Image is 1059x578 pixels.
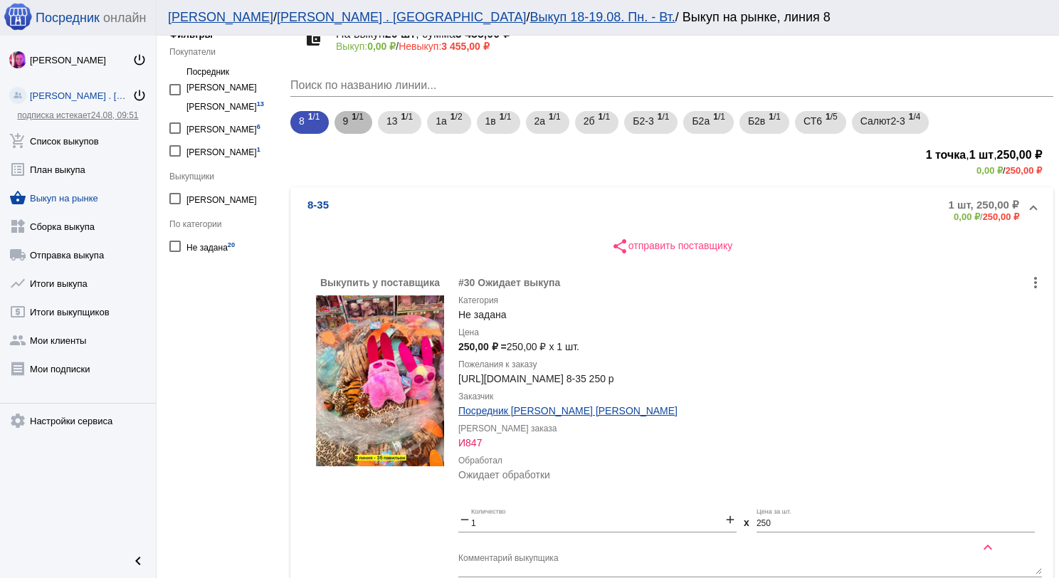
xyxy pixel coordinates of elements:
b: 1 [658,112,663,122]
img: 73xLq58P2BOqs-qIllg3xXCtabieAB0OMVER0XTxHpc0AjG-Rb2SSuXsq4It7hEfqgBcQNho.jpg [9,51,26,68]
a: [PERSON_NAME] . [GEOGRAPHIC_DATA] [277,10,526,24]
small: 13 [257,100,264,107]
span: 24.08, 09:51 [91,110,139,120]
b: 3 455,00 ₽ [441,41,489,52]
b: 1 шт, 250,00 ₽ [948,199,1019,211]
b: 1 шт [969,149,994,161]
span: Б2в [748,108,765,134]
span: /1 [769,108,781,137]
small: 6 [257,123,260,130]
b: 1 [352,112,357,122]
mat-icon: account_balance_wallet [302,28,325,51]
a: подписка истекает24.08, 09:51 [17,110,138,120]
span: отправить поставщику [611,240,732,251]
b: 1 точка [926,149,966,161]
label: Цена [458,325,1042,340]
h3: , , [290,145,1042,165]
img: community_200.png [9,87,26,104]
mat-icon: power_settings_new [132,53,147,67]
b: 1 [308,112,313,122]
mat-icon: show_chart [9,275,26,292]
b: 250,00 ₽ [997,149,1042,161]
p: / [336,41,1042,52]
span: /1 [713,108,725,137]
b: 0,00 ₽ [367,41,396,52]
div: / [290,165,1042,176]
mat-icon: shopping_basket [9,189,26,206]
b: 1 [549,112,554,122]
mat-icon: widgets [9,218,26,235]
span: /1 [549,108,561,137]
span: 1в [485,108,496,134]
span: /1 [401,108,413,137]
span: онлайн [103,11,146,26]
button: отправить поставщику [600,233,744,258]
span: Посредник [36,11,100,26]
div: По категории [169,219,283,229]
b: 1 [909,112,914,122]
span: /5 [826,108,838,137]
span: 2б [584,108,595,134]
mat-icon: more_vert [1027,274,1044,291]
span: Невыкуп: [399,41,490,52]
app-description-cutted: [URL][DOMAIN_NAME] 8-35 250 р [458,372,1042,386]
img: kgP97sd-BCNgenKY6bujjC0mGktGgp0tSbCNgk5EvfSPmIhSqjeOofkI_WklPhKzJlTV0wgpN0mLQOj4ryIlirY3.jpg [316,295,444,466]
b: 8-35 [307,199,329,222]
span: 8 [299,108,305,134]
span: 2а [534,108,546,134]
div: / / / Выкуп на рынке, линия 8 [168,10,1033,25]
span: СТ6 [804,108,822,134]
b: 1 [713,112,718,122]
div: Не задана [186,236,235,256]
span: Б2а [692,108,710,134]
div: [PERSON_NAME] . [GEOGRAPHIC_DATA] [30,90,132,101]
img: apple-icon-60x60.png [4,2,32,31]
mat-icon: remove [458,513,471,530]
b: 3 455,00 ₽ [455,28,510,40]
label: Заказчик [458,389,1042,404]
div: Выкупщики [169,172,283,182]
b: 250,00 ₽ [1006,165,1042,176]
span: Выкуп: [336,41,396,52]
div: Посредник [PERSON_NAME] [PERSON_NAME] [186,64,283,115]
span: /2 [451,108,463,137]
span: 13 [386,108,398,134]
mat-icon: add_shopping_cart [9,132,26,149]
mat-icon: share [611,238,628,255]
span: Салют2-3 [860,108,905,134]
div: [PERSON_NAME] [186,189,257,208]
mat-icon: local_atm [9,303,26,320]
b: 1 [401,112,406,122]
div: [PERSON_NAME] [186,141,260,160]
b: 1 [599,112,604,122]
mat-icon: chevron_left [130,552,147,569]
span: Ожидает обработки [458,469,550,480]
b: 1 [826,112,831,122]
mat-icon: keyboard_arrow_up [979,539,996,556]
span: /1 [500,108,512,137]
div: #30 Ожидает выкупа [458,275,1042,290]
b: 0,00 ₽ [954,211,980,222]
label: Обработал [458,453,1042,468]
a: Выкуп 18-19.08. Пн. - Вт. [529,10,675,24]
div: Выкупить у поставщика [316,275,444,295]
span: 9 [343,108,349,134]
div: [PERSON_NAME] [30,55,132,65]
b: 250,00 ₽ [983,211,1019,222]
mat-icon: receipt [9,360,26,377]
b: 0,00 ₽ [976,165,1003,176]
label: Категория [458,293,1042,308]
div: Не задана [458,293,1042,322]
div: 250,00 ₽ x 1 шт. [458,340,1042,354]
mat-icon: add [724,513,737,530]
a: [PERSON_NAME] [168,10,273,24]
mat-icon: local_shipping [9,246,26,263]
span: Б2-3 [633,108,653,134]
b: 1 [769,112,774,122]
span: /1 [599,108,611,137]
div: [PERSON_NAME] [186,118,260,137]
a: Посредник [PERSON_NAME] [PERSON_NAME] [458,405,678,416]
label: Пожелания к заказу [458,357,1042,372]
span: /1 [308,108,320,137]
b: 1 [500,112,505,122]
